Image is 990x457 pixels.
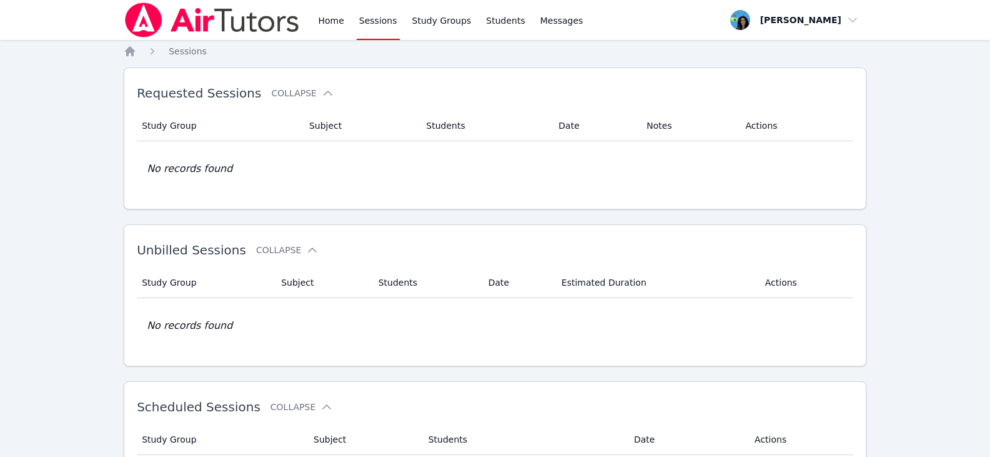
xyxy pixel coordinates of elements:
nav: Breadcrumb [124,45,866,58]
th: Date [551,111,639,141]
a: Sessions [169,45,207,58]
th: Students [371,268,481,298]
span: Unbilled Sessions [137,243,246,258]
span: Sessions [169,46,207,56]
th: Actions [747,424,853,455]
th: Study Group [137,268,274,298]
th: Notes [639,111,738,141]
th: Actions [758,268,853,298]
td: No records found [137,141,853,196]
img: Air Tutors [124,3,300,38]
button: Collapse [270,401,333,413]
th: Subject [306,424,421,455]
td: No records found [137,298,853,353]
th: Subject [302,111,418,141]
button: Collapse [256,244,319,256]
th: Study Group [137,111,302,141]
th: Actions [738,111,853,141]
span: Messages [540,14,583,27]
button: Collapse [271,87,334,99]
th: Study Group [137,424,306,455]
span: Scheduled Sessions [137,399,260,414]
th: Subject [274,268,371,298]
th: Estimated Duration [554,268,758,298]
th: Date [626,424,747,455]
th: Students [418,111,551,141]
th: Students [421,424,626,455]
span: Requested Sessions [137,86,261,101]
th: Date [481,268,554,298]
